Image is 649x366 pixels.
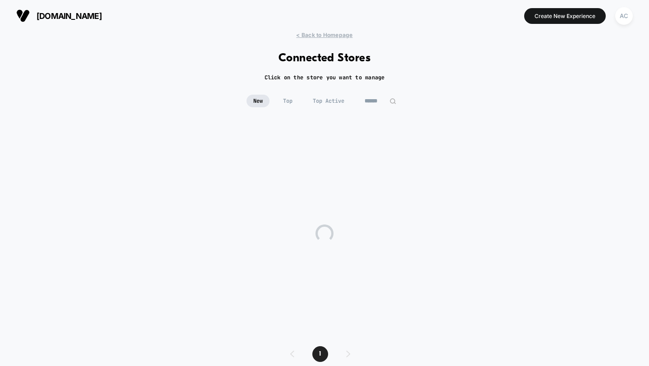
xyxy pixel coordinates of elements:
[265,74,385,81] h2: Click on the store you want to manage
[14,9,105,23] button: [DOMAIN_NAME]
[276,95,299,107] span: Top
[247,95,270,107] span: New
[296,32,352,38] span: < Back to Homepage
[612,7,635,25] button: AC
[524,8,606,24] button: Create New Experience
[389,98,396,105] img: edit
[37,11,102,21] span: [DOMAIN_NAME]
[16,9,30,23] img: Visually logo
[615,7,633,25] div: AC
[306,95,351,107] span: Top Active
[279,52,371,65] h1: Connected Stores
